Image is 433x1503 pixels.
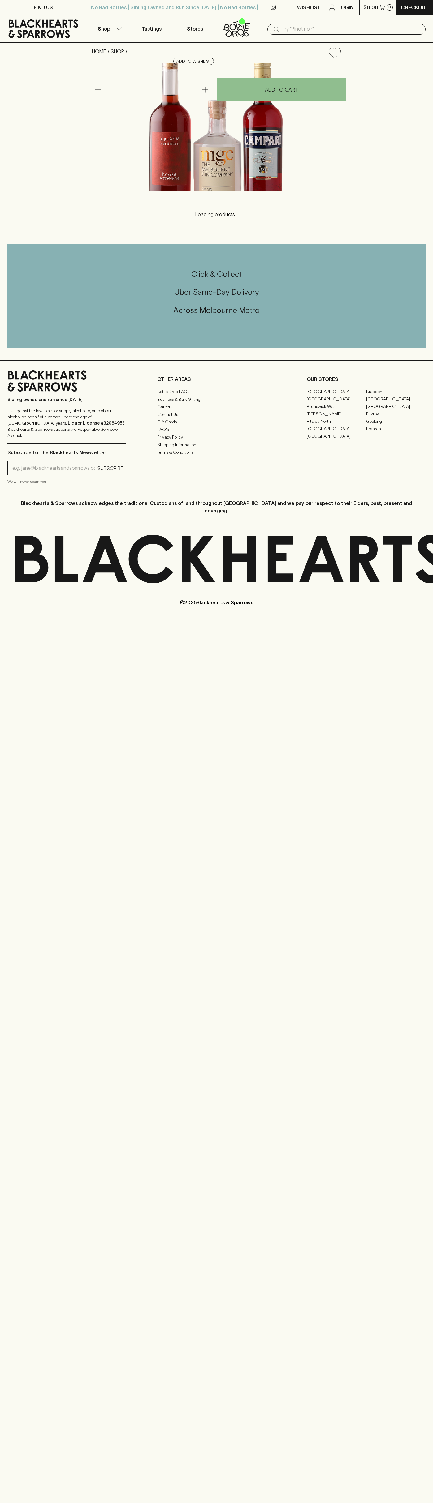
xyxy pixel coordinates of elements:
[95,461,126,475] button: SUBSCRIBE
[307,410,366,417] a: [PERSON_NAME]
[7,396,126,403] p: Sibling owned and run since [DATE]
[297,4,321,11] p: Wishlist
[12,463,95,473] input: e.g. jane@blackheartsandsparrows.com.au
[7,244,426,348] div: Call to action block
[307,432,366,440] a: [GEOGRAPHIC_DATA]
[363,4,378,11] p: $0.00
[307,375,426,383] p: OUR STORES
[173,15,217,42] a: Stores
[366,410,426,417] a: Fitzroy
[98,25,110,32] p: Shop
[157,388,276,396] a: Bottle Drop FAQ's
[173,58,214,65] button: Add to wishlist
[366,403,426,410] a: [GEOGRAPHIC_DATA]
[307,425,366,432] a: [GEOGRAPHIC_DATA]
[366,395,426,403] a: [GEOGRAPHIC_DATA]
[7,287,426,297] h5: Uber Same-Day Delivery
[7,305,426,315] h5: Across Melbourne Metro
[34,4,53,11] p: FIND US
[87,63,346,191] img: 32078.png
[307,417,366,425] a: Fitzroy North
[7,408,126,439] p: It is against the law to sell or supply alcohol to, or to obtain alcohol on behalf of a person un...
[282,24,421,34] input: Try "Pinot noir"
[142,25,162,32] p: Tastings
[68,421,125,426] strong: Liquor License #32064953
[265,86,298,93] p: ADD TO CART
[97,465,123,472] p: SUBSCRIBE
[366,425,426,432] a: Prahran
[7,478,126,485] p: We will never spam you
[157,426,276,433] a: FAQ's
[307,395,366,403] a: [GEOGRAPHIC_DATA]
[307,388,366,395] a: [GEOGRAPHIC_DATA]
[157,411,276,418] a: Contact Us
[130,15,173,42] a: Tastings
[92,49,106,54] a: HOME
[366,417,426,425] a: Geelong
[7,449,126,456] p: Subscribe to The Blackhearts Newsletter
[338,4,354,11] p: Login
[7,269,426,279] h5: Click & Collect
[366,388,426,395] a: Braddon
[401,4,429,11] p: Checkout
[157,434,276,441] a: Privacy Policy
[12,499,421,514] p: Blackhearts & Sparrows acknowledges the traditional Custodians of land throughout [GEOGRAPHIC_DAT...
[157,396,276,403] a: Business & Bulk Gifting
[307,403,366,410] a: Brunswick West
[157,441,276,448] a: Shipping Information
[157,403,276,411] a: Careers
[187,25,203,32] p: Stores
[87,15,130,42] button: Shop
[111,49,124,54] a: SHOP
[157,375,276,383] p: OTHER AREAS
[157,418,276,426] a: Gift Cards
[388,6,391,9] p: 0
[217,78,346,101] button: ADD TO CART
[6,211,427,218] p: Loading products...
[157,449,276,456] a: Terms & Conditions
[326,45,343,61] button: Add to wishlist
